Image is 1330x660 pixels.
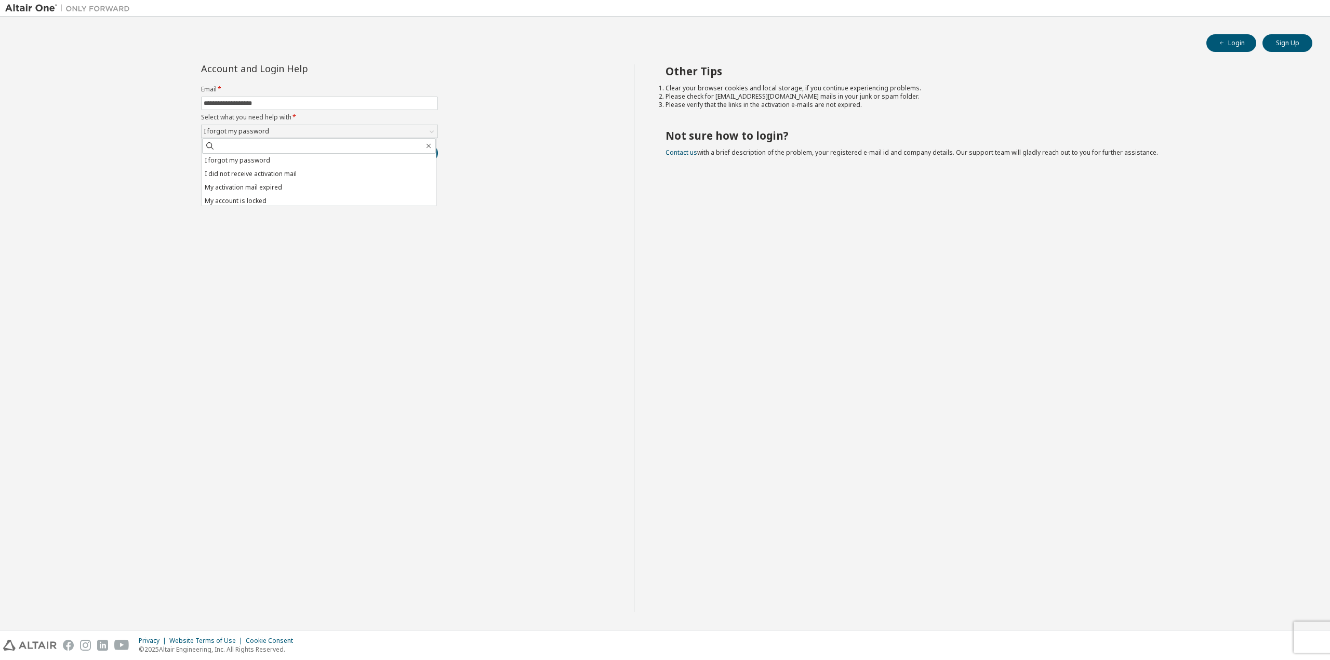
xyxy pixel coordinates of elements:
[246,637,299,645] div: Cookie Consent
[201,113,438,122] label: Select what you need help with
[201,85,438,93] label: Email
[5,3,135,14] img: Altair One
[97,640,108,651] img: linkedin.svg
[202,125,437,138] div: I forgot my password
[666,84,1294,92] li: Clear your browser cookies and local storage, if you continue experiencing problems.
[666,92,1294,101] li: Please check for [EMAIL_ADDRESS][DOMAIN_NAME] mails in your junk or spam folder.
[63,640,74,651] img: facebook.svg
[666,64,1294,78] h2: Other Tips
[201,64,391,73] div: Account and Login Help
[169,637,246,645] div: Website Terms of Use
[202,126,271,137] div: I forgot my password
[666,101,1294,109] li: Please verify that the links in the activation e-mails are not expired.
[1206,34,1256,52] button: Login
[114,640,129,651] img: youtube.svg
[666,148,697,157] a: Contact us
[139,645,299,654] p: © 2025 Altair Engineering, Inc. All Rights Reserved.
[202,154,436,167] li: I forgot my password
[80,640,91,651] img: instagram.svg
[666,148,1158,157] span: with a brief description of the problem, your registered e-mail id and company details. Our suppo...
[1262,34,1312,52] button: Sign Up
[139,637,169,645] div: Privacy
[666,129,1294,142] h2: Not sure how to login?
[3,640,57,651] img: altair_logo.svg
